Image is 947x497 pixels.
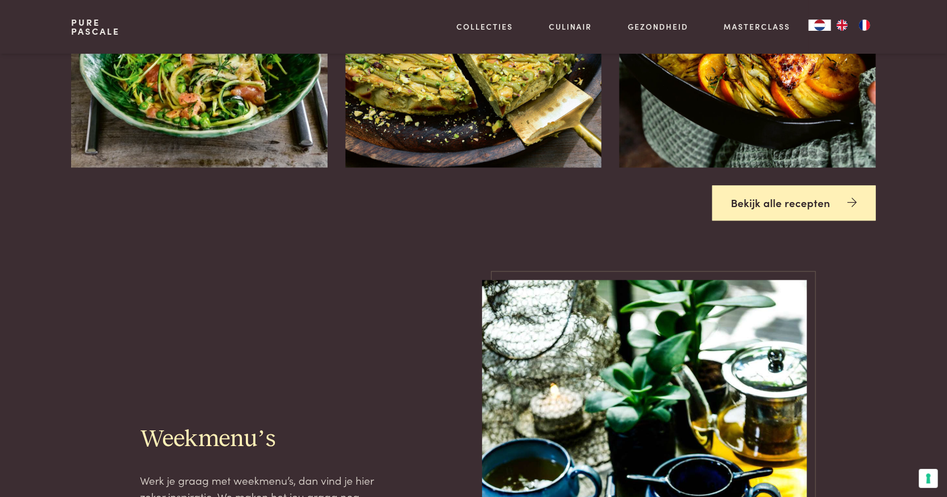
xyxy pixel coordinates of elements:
[831,20,876,31] ul: Language list
[919,469,938,488] button: Uw voorkeuren voor toestemming voor trackingtechnologieën
[831,20,853,31] a: EN
[809,20,876,31] aside: Language selected: Nederlands
[140,425,396,454] h2: Weekmenu’s
[853,20,876,31] a: FR
[712,185,876,221] a: Bekijk alle recepten
[724,21,791,32] a: Masterclass
[628,21,688,32] a: Gezondheid
[71,18,120,36] a: PurePascale
[549,21,592,32] a: Culinair
[809,20,831,31] div: Language
[809,20,831,31] a: NL
[457,21,514,32] a: Collecties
